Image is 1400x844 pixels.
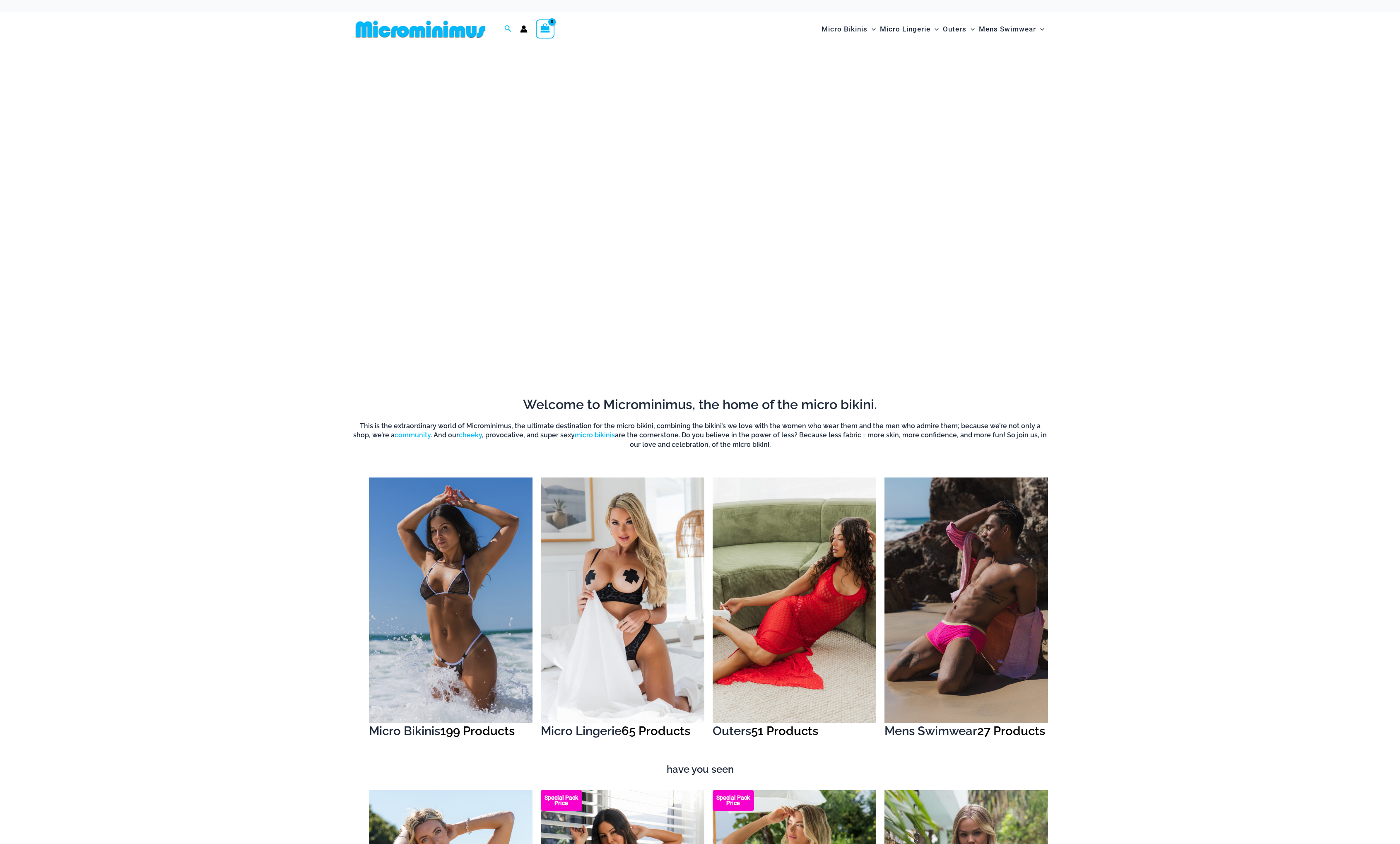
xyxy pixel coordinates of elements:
h2: Micro Bikinis [369,723,533,739]
mark: 51 Products [751,724,818,738]
a: Visit product category Outers [713,477,876,747]
h2: Outers [713,723,876,739]
span: Micro Bikinis [822,19,867,40]
a: Search icon link [504,24,512,34]
img: MM SHOP LOGO FLAT [352,20,489,39]
nav: Site Navigation [818,15,1048,43]
span: Micro Lingerie [880,19,930,40]
img: Outers [713,477,876,723]
a: Visit product category Micro Bikinis [369,477,533,747]
mark: 27 Products [977,724,1045,738]
a: Mens SwimwearMenu ToggleMenu Toggle [977,17,1046,42]
a: Visit product category Micro Lingerie [541,477,704,747]
span: Mens Swimwear [979,19,1036,40]
img: Mens Swimwear [884,477,1048,723]
b: Special Pack Price [713,795,754,806]
h2: Mens Swimwear [884,723,1048,739]
a: community [395,431,431,439]
a: micro bikinis [575,431,615,439]
span: Menu Toggle [966,19,975,40]
span: Menu Toggle [867,19,876,40]
b: Special Pack Price [541,795,582,806]
span: Menu Toggle [1036,19,1044,40]
a: Micro BikinisMenu ToggleMenu Toggle [819,17,878,42]
img: Micro Bikinis [369,477,533,723]
span: Menu Toggle [930,19,939,40]
a: Account icon link [520,25,528,33]
h2: Micro Lingerie [541,723,704,739]
mark: 199 Products [440,724,515,738]
mark: 65 Products [622,724,690,738]
h6: This is the extraordinary world of Microminimus, the ultimate destination for the micro bikini, c... [352,422,1048,449]
h4: have you seen [352,764,1048,776]
a: OutersMenu ToggleMenu Toggle [941,17,977,42]
span: Outers [943,19,966,40]
a: Micro LingerieMenu ToggleMenu Toggle [878,17,941,42]
img: Micro Lingerie [541,477,704,723]
a: View Shopping Cart, empty [536,19,555,39]
a: cheeky [459,431,482,439]
h2: Welcome to Microminimus, the home of the micro bikini. [352,396,1048,413]
a: Visit product category Mens Swimwear [884,477,1048,747]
